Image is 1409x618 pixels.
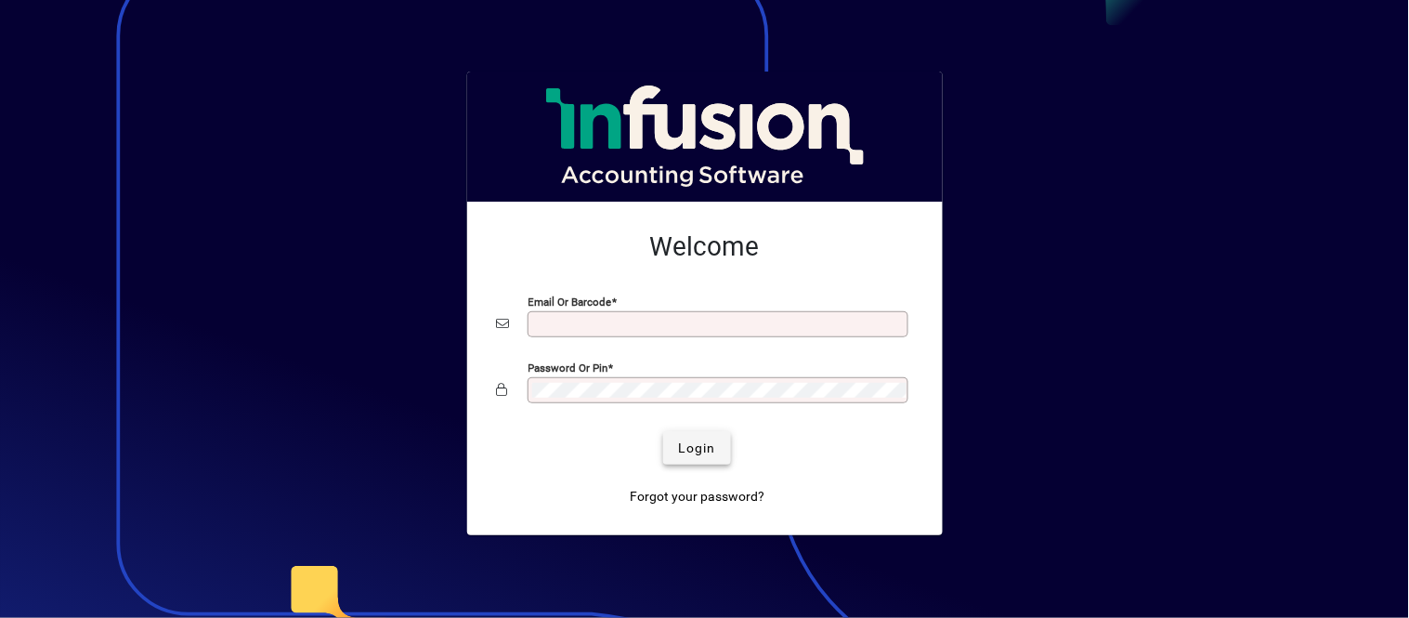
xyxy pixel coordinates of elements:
mat-label: Password or Pin [528,362,608,375]
span: Login [678,439,716,458]
mat-label: Email or Barcode [528,296,612,309]
button: Login [663,431,731,465]
h2: Welcome [497,231,913,263]
a: Forgot your password? [622,480,772,513]
span: Forgot your password? [630,487,764,506]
